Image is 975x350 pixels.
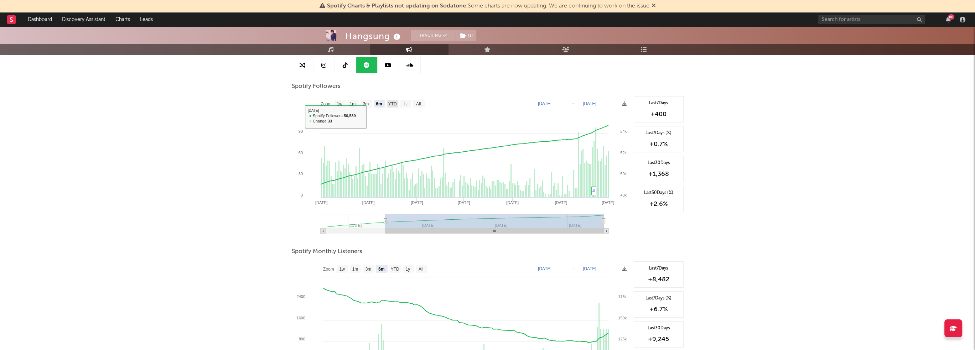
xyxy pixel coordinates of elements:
div: Last 7 Days (%) [638,295,680,302]
text: 3m [363,101,369,106]
text: [DATE] [457,200,470,205]
span: Spotify Charts & Playlists not updating on Sodatone [327,3,466,9]
text: Zoom [321,101,332,106]
div: +2.6 % [638,200,680,208]
text: 175k [618,294,627,299]
div: Last 30 Days [638,160,680,166]
text: [DATE] [506,200,519,205]
text: All [418,267,423,272]
text: 1w [339,267,345,272]
text: All [416,101,420,106]
input: Search for artists [818,15,925,24]
div: Last 30 Days (%) [638,190,680,196]
text: 1w [337,101,342,106]
text: [DATE] [538,101,551,106]
text: 150k [618,316,627,320]
text: 6m [376,101,382,106]
text: 6m [378,267,384,272]
div: Hangsung [345,30,402,42]
text: [DATE] [602,200,614,205]
div: Last 30 Days [638,325,680,331]
text: [DATE] [315,200,327,205]
text: 800 [299,337,305,341]
text: 1m [349,101,356,106]
span: Spotify Monthly Listeners [292,247,362,256]
text: 2400 [296,294,305,299]
button: Tracking [411,30,456,41]
text: [DATE] [538,266,551,271]
a: Charts [110,12,135,27]
text: 90 [298,129,302,134]
div: +1,368 [638,170,680,178]
text: [DATE] [362,200,374,205]
text: 1m [352,267,358,272]
div: +0.7 % [638,140,680,148]
text: 125k [618,337,627,341]
div: 60 [948,14,954,20]
a: Leads [135,12,158,27]
div: +8,482 [638,275,680,284]
text: → [571,266,575,271]
text: [DATE] [583,266,596,271]
div: Last 7 Days (%) [638,130,680,136]
text: 1y [405,267,410,272]
text: → [571,101,575,106]
a: Discovery Assistant [57,12,110,27]
div: Last 7 Days [638,265,680,272]
text: 60 [298,151,302,155]
text: 1y [403,101,408,106]
text: [DATE] [411,200,423,205]
text: 52k [620,151,627,155]
span: Spotify Followers [292,82,341,91]
span: : Some charts are now updating. We are continuing to work on the issue [327,3,649,9]
text: 0 [300,193,302,197]
text: 48k [620,193,627,197]
a: ♫ [592,188,595,192]
text: [DATE] [583,101,596,106]
text: 1600 [296,316,305,320]
text: 54k [620,129,627,134]
text: YTD [388,101,396,106]
text: Zoom [323,267,334,272]
text: 30 [298,172,302,176]
a: Dashboard [23,12,57,27]
div: +400 [638,110,680,119]
text: 50k [620,172,627,176]
button: 60 [946,17,951,22]
div: +9,245 [638,335,680,344]
text: YTD [390,267,399,272]
text: [DATE] [555,200,567,205]
span: Dismiss [652,3,656,9]
span: ( 1 ) [456,30,477,41]
div: +6.7 % [638,305,680,314]
button: (1) [456,30,476,41]
text: 3m [365,267,371,272]
div: Last 7 Days [638,100,680,106]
